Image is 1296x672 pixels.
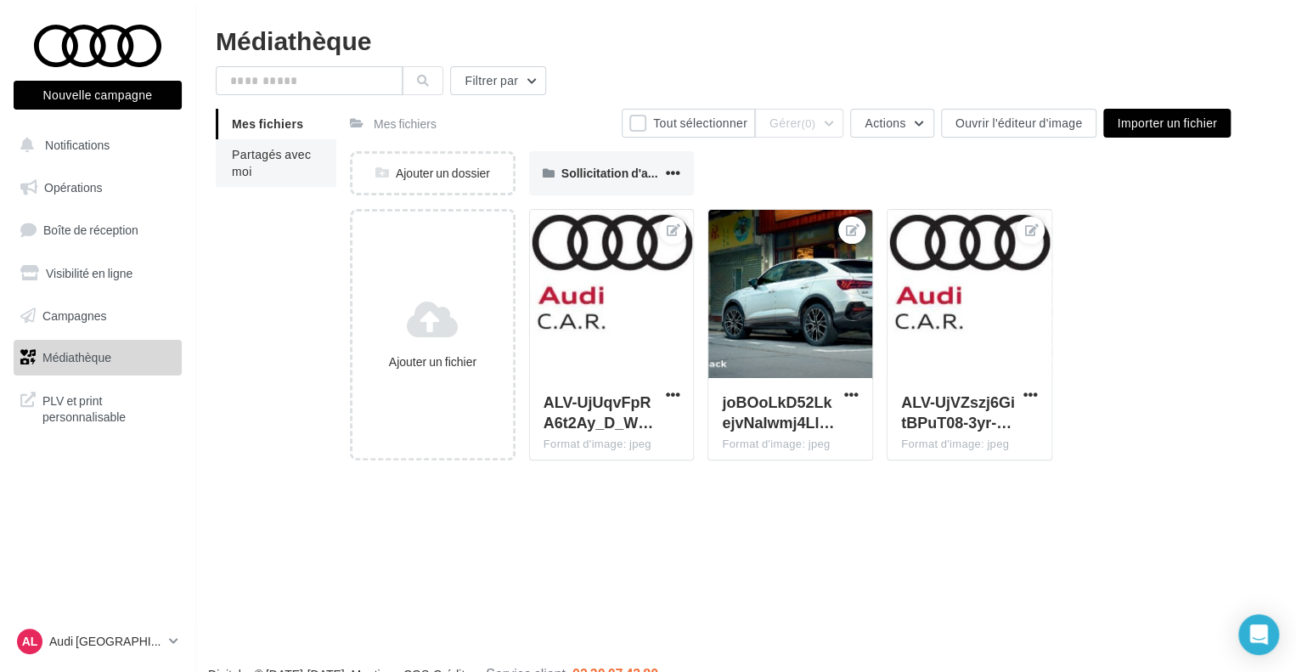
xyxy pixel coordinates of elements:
[216,27,1276,53] div: Médiathèque
[10,298,185,334] a: Campagnes
[46,266,132,280] span: Visibilité en ligne
[43,223,138,237] span: Boîte de réception
[561,166,664,180] span: Sollicitation d'avis
[850,109,933,138] button: Actions
[801,116,815,130] span: (0)
[232,147,311,178] span: Partagés avec moi
[42,350,111,364] span: Médiathèque
[49,633,162,650] p: Audi [GEOGRAPHIC_DATA][PERSON_NAME]
[901,392,1015,432] span: ALV-UjVZszj6GitBPuT08-3yr-msq5pqVplXEtLixbrmbnpWWtQIvwNJ
[941,109,1097,138] button: Ouvrir l'éditeur d'image
[14,625,182,658] a: AL Audi [GEOGRAPHIC_DATA][PERSON_NAME]
[42,308,107,322] span: Campagnes
[44,180,102,195] span: Opérations
[755,109,843,138] button: Gérer(0)
[865,116,905,130] span: Actions
[722,437,859,452] div: Format d'image: jpeg
[232,116,303,131] span: Mes fichiers
[722,392,834,432] span: joBOoLkD52LkejvNaIwmj4LlwLppN3Iy_2inmDA2gUQf-Dw_QzCdQ91RRfEviRykEYPPe2Ulu0DKaVsuuA=s0
[10,127,178,163] button: Notifications
[901,437,1038,452] div: Format d'image: jpeg
[1103,109,1231,138] button: Importer un fichier
[10,382,185,432] a: PLV et print personnalisable
[10,170,185,206] a: Opérations
[352,165,513,182] div: Ajouter un dossier
[359,353,506,370] div: Ajouter un fichier
[1238,614,1279,655] div: Open Intercom Messenger
[374,116,437,133] div: Mes fichiers
[450,66,546,95] button: Filtrer par
[45,138,110,152] span: Notifications
[622,109,755,138] button: Tout sélectionner
[22,633,38,650] span: AL
[1117,116,1217,130] span: Importer un fichier
[544,437,680,452] div: Format d'image: jpeg
[10,212,185,248] a: Boîte de réception
[14,81,182,110] button: Nouvelle campagne
[42,389,175,426] span: PLV et print personnalisable
[10,340,185,376] a: Médiathèque
[10,256,185,291] a: Visibilité en ligne
[544,392,653,432] span: ALV-UjUqvFpRA6t2Ay_D_W1xcPZWYL84Aktv2VgtqqgIEcawk5KJjPOe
